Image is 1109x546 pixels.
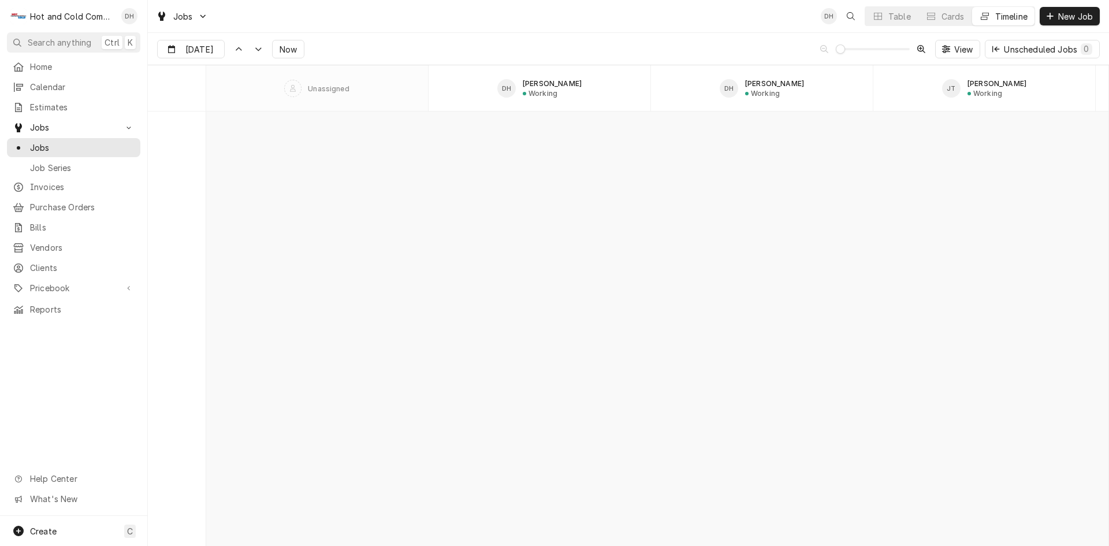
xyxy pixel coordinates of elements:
span: C [127,525,133,537]
span: Search anything [28,36,91,49]
div: David Harris's Avatar [720,79,738,98]
a: Reports [7,300,140,319]
span: Now [277,43,299,55]
div: Working [751,89,780,98]
div: H [10,8,27,24]
span: Jobs [30,121,117,133]
span: Reports [30,303,135,315]
a: Go to Help Center [7,469,140,488]
div: [PERSON_NAME] [523,79,582,88]
div: SPACE for context menu [148,65,206,112]
span: What's New [30,493,133,505]
a: Go to Jobs [151,7,213,26]
a: Go to Pricebook [7,278,140,298]
span: View [952,43,976,55]
div: Table [888,10,911,23]
div: Hot and Cold Commercial Kitchens, Inc.'s Avatar [10,8,27,24]
a: Jobs [7,138,140,157]
div: SPACE for context menu [206,65,1096,112]
div: 0 [1083,43,1090,55]
div: Daryl Harris's Avatar [821,8,837,24]
span: Jobs [30,142,135,154]
button: View [935,40,981,58]
a: Clients [7,258,140,277]
div: JT [942,79,961,98]
span: New Job [1056,10,1095,23]
div: Timeline [995,10,1028,23]
a: Bills [7,218,140,237]
div: Unscheduled Jobs [1004,43,1092,55]
a: Go to Jobs [7,118,140,137]
button: [DATE] [157,40,225,58]
div: Daryl Harris's Avatar [121,8,137,24]
span: Clients [30,262,135,274]
div: Cards [941,10,965,23]
a: Vendors [7,238,140,257]
span: Vendors [30,242,135,254]
div: DH [497,79,516,98]
span: Home [30,61,135,73]
div: Working [529,89,557,98]
span: Purchase Orders [30,201,135,213]
div: Daryl Harris's Avatar [497,79,516,98]
div: Jason Thomason's Avatar [942,79,961,98]
span: Pricebook [30,282,117,294]
div: Working [973,89,1002,98]
button: New Job [1040,7,1100,25]
div: [PERSON_NAME] [745,79,804,88]
span: Estimates [30,101,135,113]
span: Help Center [30,473,133,485]
a: Calendar [7,77,140,96]
span: Create [30,526,57,536]
span: Job Series [30,162,135,174]
a: Purchase Orders [7,198,140,217]
a: Estimates [7,98,140,117]
div: [PERSON_NAME] [967,79,1026,88]
span: Bills [30,221,135,233]
span: Ctrl [105,36,120,49]
div: Unassigned [308,84,349,93]
span: Invoices [30,181,135,193]
span: K [128,36,133,49]
button: Search anythingCtrlK [7,32,140,53]
button: Unscheduled Jobs0 [985,40,1100,58]
a: Go to What's New [7,489,140,508]
div: DH [821,8,837,24]
button: Now [272,40,304,58]
div: DH [720,79,738,98]
div: DH [121,8,137,24]
button: Open search [842,7,860,25]
div: Hot and Cold Commercial Kitchens, Inc. [30,10,115,23]
span: Jobs [173,10,193,23]
a: Job Series [7,158,140,177]
a: Home [7,57,140,76]
a: Invoices [7,177,140,196]
span: Calendar [30,81,135,93]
